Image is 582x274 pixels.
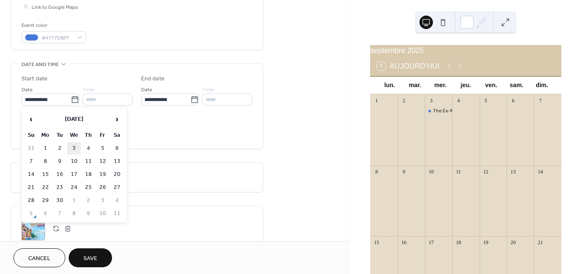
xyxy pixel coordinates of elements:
[537,168,544,175] div: 14
[96,207,109,220] td: 10
[83,85,94,94] span: Time
[433,107,491,114] div: The Ex-Morning - EP 8 + 9
[400,239,408,246] div: 16
[427,97,435,104] div: 3
[510,239,517,246] div: 20
[53,194,67,207] td: 30
[96,194,109,207] td: 3
[39,129,52,141] th: Mo
[202,85,214,94] span: Time
[82,155,95,168] td: 11
[25,111,37,128] span: ‹
[39,207,52,220] td: 6
[453,77,478,94] div: jeu.
[67,207,81,220] td: 8
[478,77,504,94] div: ven.
[373,97,380,104] div: 1
[24,142,38,154] td: 31
[428,77,453,94] div: mer.
[13,248,65,267] button: Cancel
[67,181,81,194] td: 24
[82,142,95,154] td: 4
[21,74,48,83] div: Start date
[39,142,52,154] td: 1
[482,239,489,246] div: 19
[110,129,124,141] th: Sa
[96,142,109,154] td: 5
[529,77,555,94] div: dim.
[53,129,67,141] th: Tu
[82,181,95,194] td: 25
[53,207,67,220] td: 7
[96,168,109,181] td: 19
[110,181,124,194] td: 27
[32,3,78,12] span: Link to Google Maps
[377,77,402,94] div: lun.
[82,129,95,141] th: Th
[427,239,435,246] div: 17
[67,129,81,141] th: We
[373,239,380,246] div: 15
[482,97,489,104] div: 5
[24,168,38,181] td: 14
[53,168,67,181] td: 16
[82,207,95,220] td: 9
[67,142,81,154] td: 3
[400,168,408,175] div: 9
[21,85,33,94] span: Date
[110,142,124,154] td: 6
[402,77,427,94] div: mar.
[96,181,109,194] td: 26
[110,207,124,220] td: 11
[53,142,67,154] td: 2
[69,248,112,267] button: Save
[24,155,38,168] td: 7
[21,217,45,240] div: ;
[24,207,38,220] td: 5
[110,194,124,207] td: 4
[537,97,544,104] div: 7
[53,181,67,194] td: 23
[21,60,59,69] span: Date and time
[67,168,81,181] td: 17
[427,168,435,175] div: 10
[96,129,109,141] th: Fr
[28,254,51,263] span: Cancel
[400,97,408,104] div: 2
[96,155,109,168] td: 12
[67,194,81,207] td: 1
[455,168,462,175] div: 11
[21,21,85,30] div: Event color
[374,60,443,72] button: 5Aujourd'hui
[53,155,67,168] td: 9
[370,45,561,56] div: septembre 2025
[510,168,517,175] div: 13
[39,168,52,181] td: 15
[39,155,52,168] td: 8
[39,110,109,128] th: [DATE]
[373,168,380,175] div: 8
[39,194,52,207] td: 29
[537,239,544,246] div: 21
[67,155,81,168] td: 10
[482,168,489,175] div: 12
[24,129,38,141] th: Su
[510,97,517,104] div: 6
[24,194,38,207] td: 28
[425,107,452,114] div: The Ex-Morning - EP 8 + 9
[455,239,462,246] div: 18
[141,85,152,94] span: Date
[141,74,165,83] div: End date
[111,111,123,128] span: ›
[39,181,52,194] td: 22
[24,181,38,194] td: 21
[504,77,529,94] div: sam.
[110,155,124,168] td: 13
[110,168,124,181] td: 20
[455,97,462,104] div: 4
[82,168,95,181] td: 18
[82,194,95,207] td: 2
[42,34,73,43] span: #4777DBFF
[83,254,97,263] span: Save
